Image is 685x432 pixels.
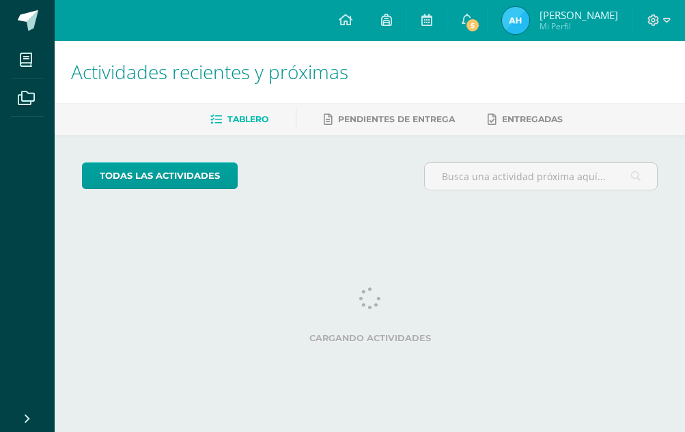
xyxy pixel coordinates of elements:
label: Cargando actividades [82,333,658,343]
span: [PERSON_NAME] [540,8,618,22]
span: Actividades recientes y próximas [71,59,348,85]
a: Entregadas [488,109,563,130]
img: d3497fc531332c796e1b20a955f21e9e.png [502,7,529,34]
input: Busca una actividad próxima aquí... [425,163,657,190]
span: Tablero [227,114,268,124]
a: Tablero [210,109,268,130]
span: Mi Perfil [540,20,618,32]
span: Entregadas [502,114,563,124]
span: Pendientes de entrega [338,114,455,124]
a: todas las Actividades [82,162,238,189]
a: Pendientes de entrega [324,109,455,130]
span: 5 [465,18,480,33]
